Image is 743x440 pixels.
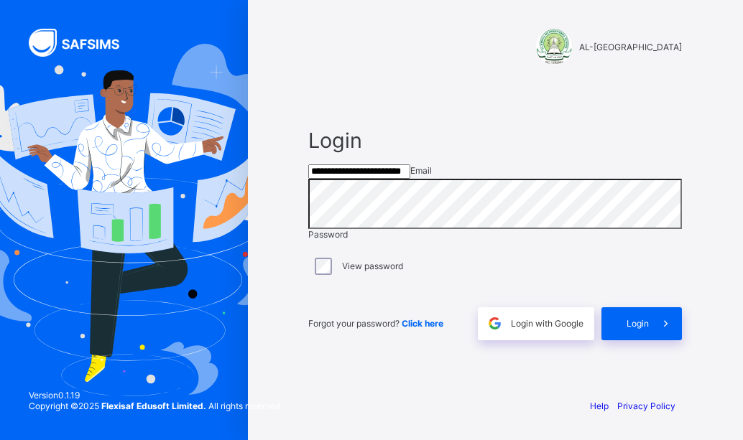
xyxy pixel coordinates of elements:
[29,401,282,411] span: Copyright © 2025 All rights reserved.
[617,401,675,411] a: Privacy Policy
[29,390,282,401] span: Version 0.1.19
[579,42,682,52] span: AL-[GEOGRAPHIC_DATA]
[29,29,137,57] img: SAFSIMS Logo
[627,318,649,329] span: Login
[511,318,583,329] span: Login with Google
[308,318,443,329] span: Forgot your password?
[308,229,348,240] span: Password
[410,165,432,176] span: Email
[486,315,503,332] img: google.396cfc9801f0270233282035f929180a.svg
[590,401,609,411] a: Help
[101,401,206,411] strong: Flexisaf Edusoft Limited.
[342,261,403,271] label: View password
[402,318,443,329] a: Click here
[308,128,682,153] span: Login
